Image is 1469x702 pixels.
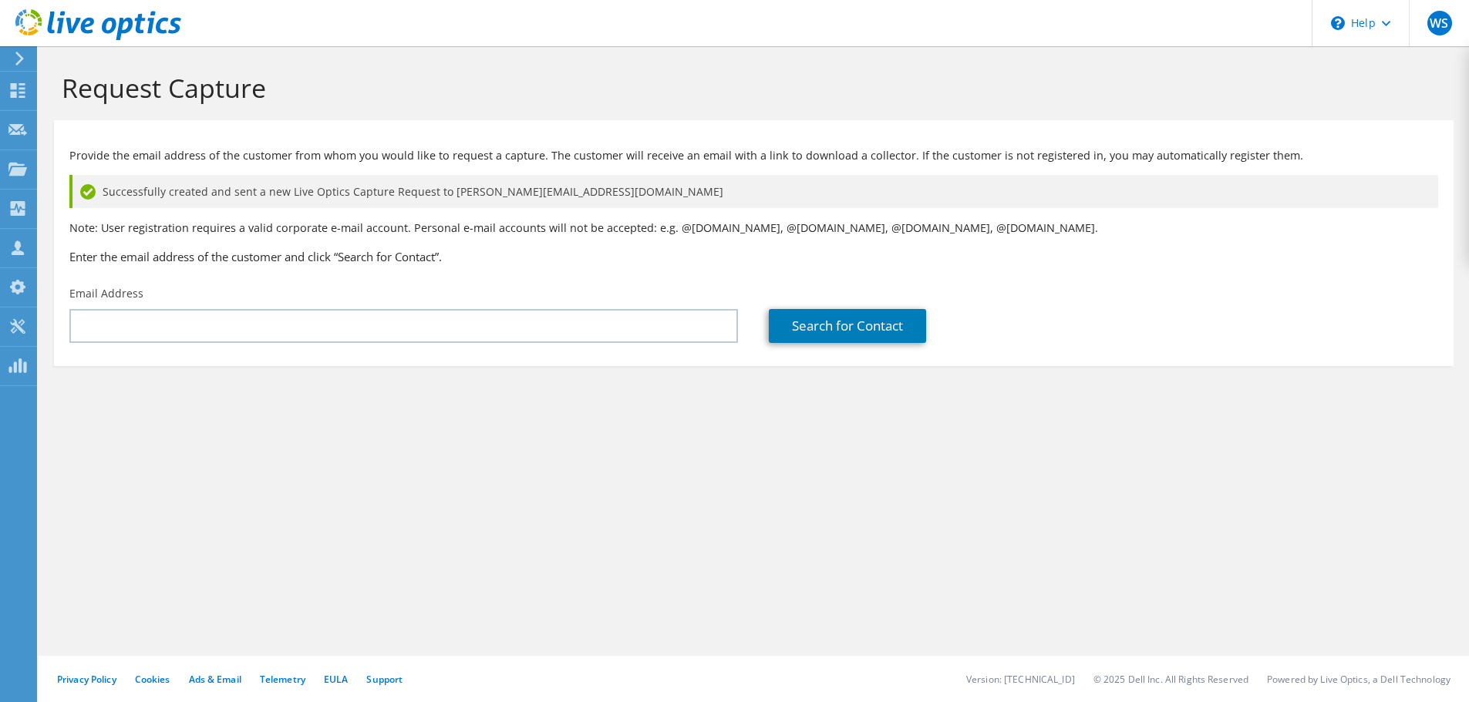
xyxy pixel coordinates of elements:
[189,673,241,686] a: Ads & Email
[69,248,1438,265] h3: Enter the email address of the customer and click “Search for Contact”.
[69,147,1438,164] p: Provide the email address of the customer from whom you would like to request a capture. The cust...
[69,220,1438,237] p: Note: User registration requires a valid corporate e-mail account. Personal e-mail accounts will ...
[1331,16,1345,30] svg: \n
[260,673,305,686] a: Telemetry
[57,673,116,686] a: Privacy Policy
[1427,11,1452,35] span: WS
[103,183,723,200] span: Successfully created and sent a new Live Optics Capture Request to [PERSON_NAME][EMAIL_ADDRESS][D...
[62,72,1438,104] h1: Request Capture
[366,673,403,686] a: Support
[135,673,170,686] a: Cookies
[966,673,1075,686] li: Version: [TECHNICAL_ID]
[1093,673,1248,686] li: © 2025 Dell Inc. All Rights Reserved
[769,309,926,343] a: Search for Contact
[69,286,143,301] label: Email Address
[1267,673,1450,686] li: Powered by Live Optics, a Dell Technology
[324,673,348,686] a: EULA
